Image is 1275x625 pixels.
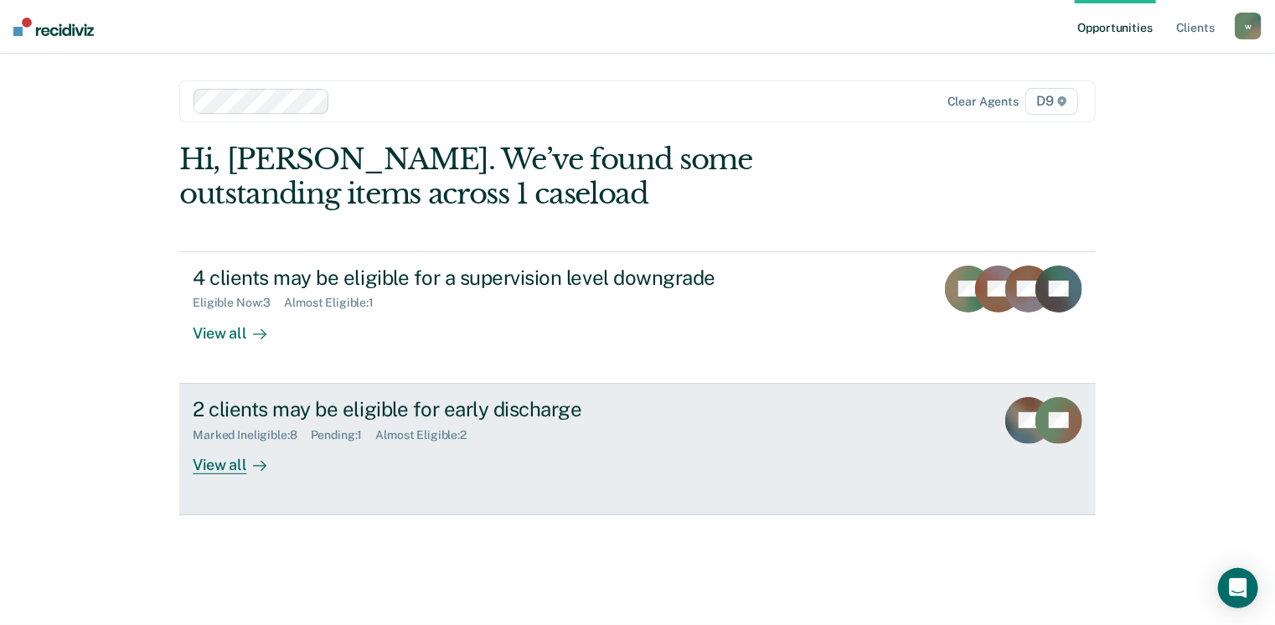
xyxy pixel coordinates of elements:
div: Marked Ineligible : 8 [193,428,310,442]
div: Open Intercom Messenger [1218,568,1258,608]
div: Pending : 1 [311,428,376,442]
span: D9 [1025,88,1078,115]
img: Recidiviz [13,18,94,36]
div: View all [193,442,286,474]
button: w [1235,13,1262,39]
div: Clear agents [947,95,1019,109]
div: Almost Eligible : 1 [284,296,387,310]
a: 4 clients may be eligible for a supervision level downgradeEligible Now:3Almost Eligible:1View all [179,251,1096,384]
div: Hi, [PERSON_NAME]. We’ve found some outstanding items across 1 caseload [179,142,912,211]
div: 4 clients may be eligible for a supervision level downgrade [193,266,781,290]
div: View all [193,310,286,343]
div: 2 clients may be eligible for early discharge [193,397,781,421]
div: Almost Eligible : 2 [375,428,480,442]
div: Eligible Now : 3 [193,296,284,310]
a: 2 clients may be eligible for early dischargeMarked Ineligible:8Pending:1Almost Eligible:2View all [179,384,1096,515]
